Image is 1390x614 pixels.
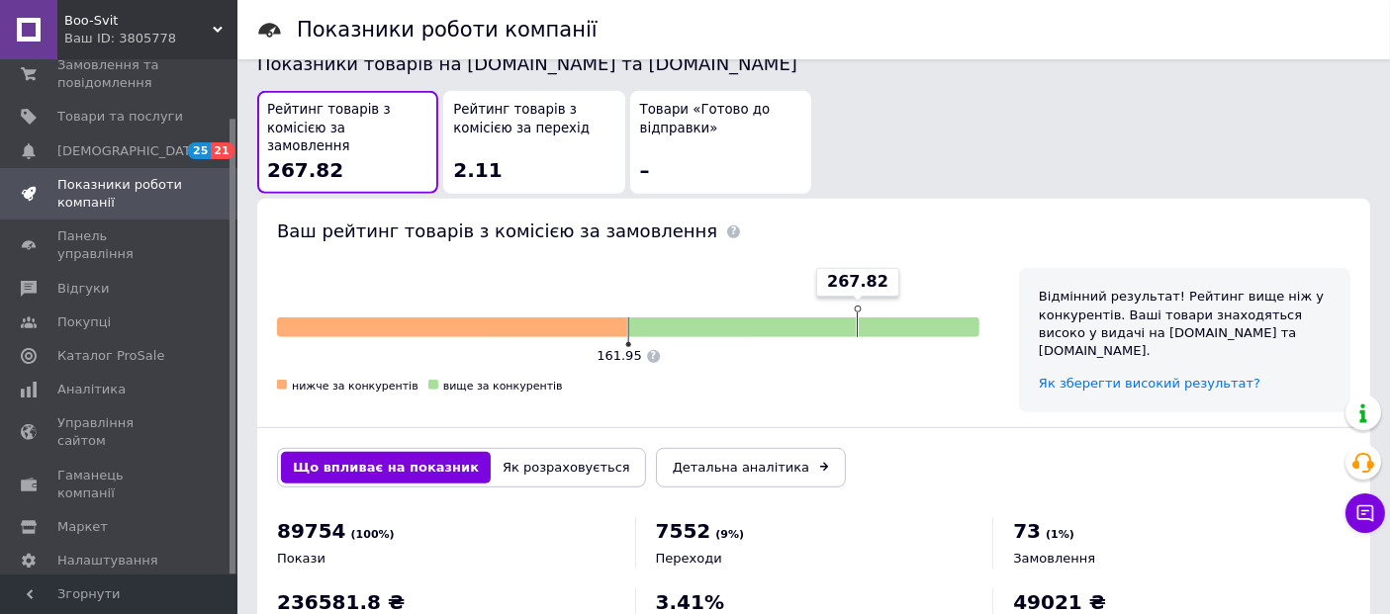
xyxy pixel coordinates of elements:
[640,158,650,182] span: –
[630,91,811,194] button: Товари «Готово до відправки»–
[1013,590,1106,614] span: 49021 ₴
[57,108,183,126] span: Товари та послуги
[57,227,183,263] span: Панель управління
[297,18,598,42] h1: Показники роботи компанії
[453,101,614,137] span: Рейтинг товарів з комісією за перехід
[281,452,491,483] button: Що впливає на показник
[656,590,724,614] span: 3.41%
[491,452,642,483] button: Як розраховується
[1013,551,1095,566] span: Замовлення
[351,528,395,541] span: (100%)
[277,220,717,241] span: Ваш рейтинг товарів з комісією за замовлення
[1039,288,1331,360] div: Відмінний результат! Рейтинг вище ніж у конкурентів. Ваші товари знаходяться високо у видачі на [...
[1013,519,1041,543] span: 73
[656,551,722,566] span: Переходи
[1039,376,1260,391] a: Як зберегти високий результат?
[188,142,211,159] span: 25
[57,518,108,536] span: Маркет
[57,552,158,570] span: Налаштування
[211,142,233,159] span: 21
[453,158,502,182] span: 2.11
[267,101,428,156] span: Рейтинг товарів з комісією за замовлення
[277,590,405,614] span: 236581.8 ₴
[257,91,438,194] button: Рейтинг товарів з комісією за замовлення267.82
[640,101,801,137] span: Товари «Готово до відправки»
[257,53,797,74] span: Показники товарів на [DOMAIN_NAME] та [DOMAIN_NAME]
[57,414,183,450] span: Управління сайтом
[277,551,325,566] span: Покази
[57,56,183,92] span: Замовлення та повідомлення
[277,519,346,543] span: 89754
[57,176,183,212] span: Показники роботи компанії
[57,467,183,502] span: Гаманець компанії
[64,30,237,47] div: Ваш ID: 3805778
[715,528,744,541] span: (9%)
[292,380,418,393] span: нижче за конкурентів
[57,381,126,398] span: Аналітика
[64,12,213,30] span: Boo-Svit
[443,380,563,393] span: вище за конкурентів
[656,519,711,543] span: 7552
[57,347,164,365] span: Каталог ProSale
[597,348,642,363] span: 161.95
[57,142,204,160] span: [DEMOGRAPHIC_DATA]
[57,280,109,298] span: Відгуки
[1345,493,1385,533] button: Чат з покупцем
[443,91,624,194] button: Рейтинг товарів з комісією за перехід2.11
[656,448,846,487] a: Детальна аналітика
[57,313,111,331] span: Покупці
[827,271,888,293] span: 267.82
[1046,528,1074,541] span: (1%)
[267,158,343,182] span: 267.82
